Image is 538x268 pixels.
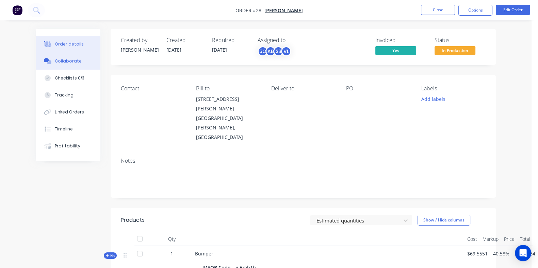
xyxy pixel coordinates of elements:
[418,215,470,226] button: Show / Hide columns
[104,252,117,259] button: Kit
[480,232,501,246] div: Markup
[166,47,181,53] span: [DATE]
[55,58,82,64] div: Collaborate
[493,250,509,257] span: 40.58%
[121,216,145,224] div: Products
[467,250,488,257] span: $69.5551
[258,46,291,56] button: 5CABSBVL
[36,121,100,138] button: Timeline
[121,158,486,164] div: Notes
[36,70,100,87] button: Checklists 0/3
[273,46,283,56] div: SB
[121,37,158,43] div: Created by
[212,37,249,43] div: Required
[55,109,84,115] div: Linked Orders
[235,7,264,14] span: Order #28 -
[196,94,260,113] div: [STREET_ADDRESS][PERSON_NAME]
[196,85,260,92] div: Bill to
[36,104,100,121] button: Linked Orders
[55,126,73,132] div: Timeline
[170,250,173,257] span: 1
[281,46,291,56] div: VL
[458,5,492,16] button: Options
[121,85,185,92] div: Contact
[265,46,276,56] div: AB
[421,5,455,15] button: Close
[166,37,204,43] div: Created
[375,46,416,55] span: Yes
[12,5,22,15] img: Factory
[55,75,84,81] div: Checklists 0/3
[421,85,486,92] div: Labels
[151,232,192,246] div: Qty
[55,143,80,149] div: Profitability
[435,46,475,55] span: In Production
[464,232,480,246] div: Cost
[55,92,74,98] div: Tracking
[36,53,100,70] button: Collaborate
[36,138,100,155] button: Profitability
[258,46,268,56] div: 5C
[121,46,158,53] div: [PERSON_NAME]
[515,245,531,261] div: Open Intercom Messenger
[195,250,213,257] span: Bumper
[501,232,517,246] div: Price
[271,85,336,92] div: Deliver to
[346,85,410,92] div: PO
[36,36,100,53] button: Order details
[36,87,100,104] button: Tracking
[375,37,426,43] div: Invoiced
[435,37,486,43] div: Status
[264,7,303,14] a: [PERSON_NAME]
[435,46,475,56] button: In Production
[212,47,227,53] span: [DATE]
[106,253,115,258] span: Kit
[496,5,530,15] button: Edit Order
[196,113,260,142] div: [GEOGRAPHIC_DATA][PERSON_NAME], [GEOGRAPHIC_DATA]
[55,41,84,47] div: Order details
[517,232,533,246] div: Total
[196,94,260,142] div: [STREET_ADDRESS][PERSON_NAME][GEOGRAPHIC_DATA][PERSON_NAME], [GEOGRAPHIC_DATA]
[258,37,326,43] div: Assigned to
[418,94,449,104] button: Add labels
